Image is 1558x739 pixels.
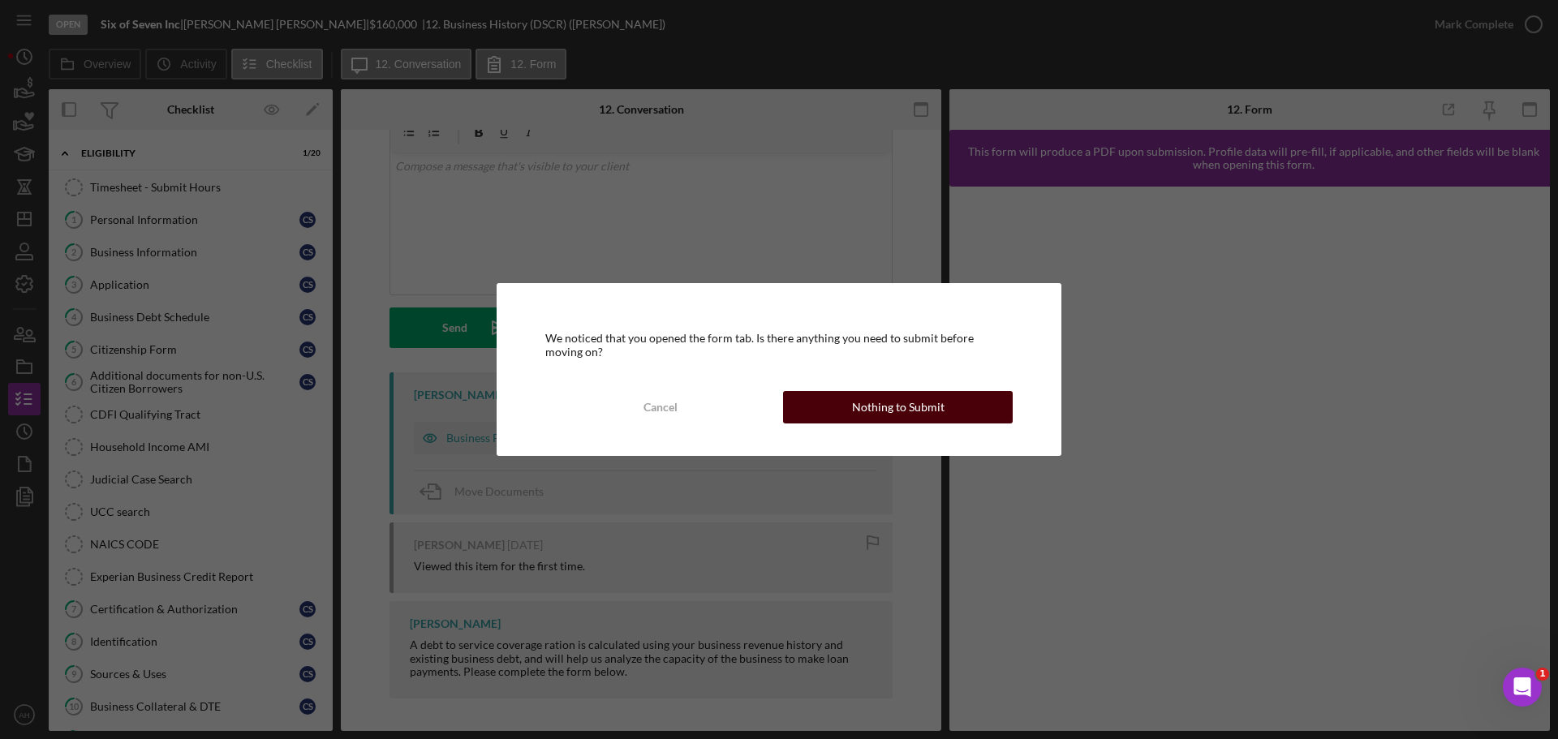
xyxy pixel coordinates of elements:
[783,391,1013,423] button: Nothing to Submit
[545,332,1013,358] div: We noticed that you opened the form tab. Is there anything you need to submit before moving on?
[545,391,775,423] button: Cancel
[1503,668,1542,707] iframe: Intercom live chat
[852,391,945,423] div: Nothing to Submit
[1536,668,1549,681] span: 1
[643,391,678,423] div: Cancel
